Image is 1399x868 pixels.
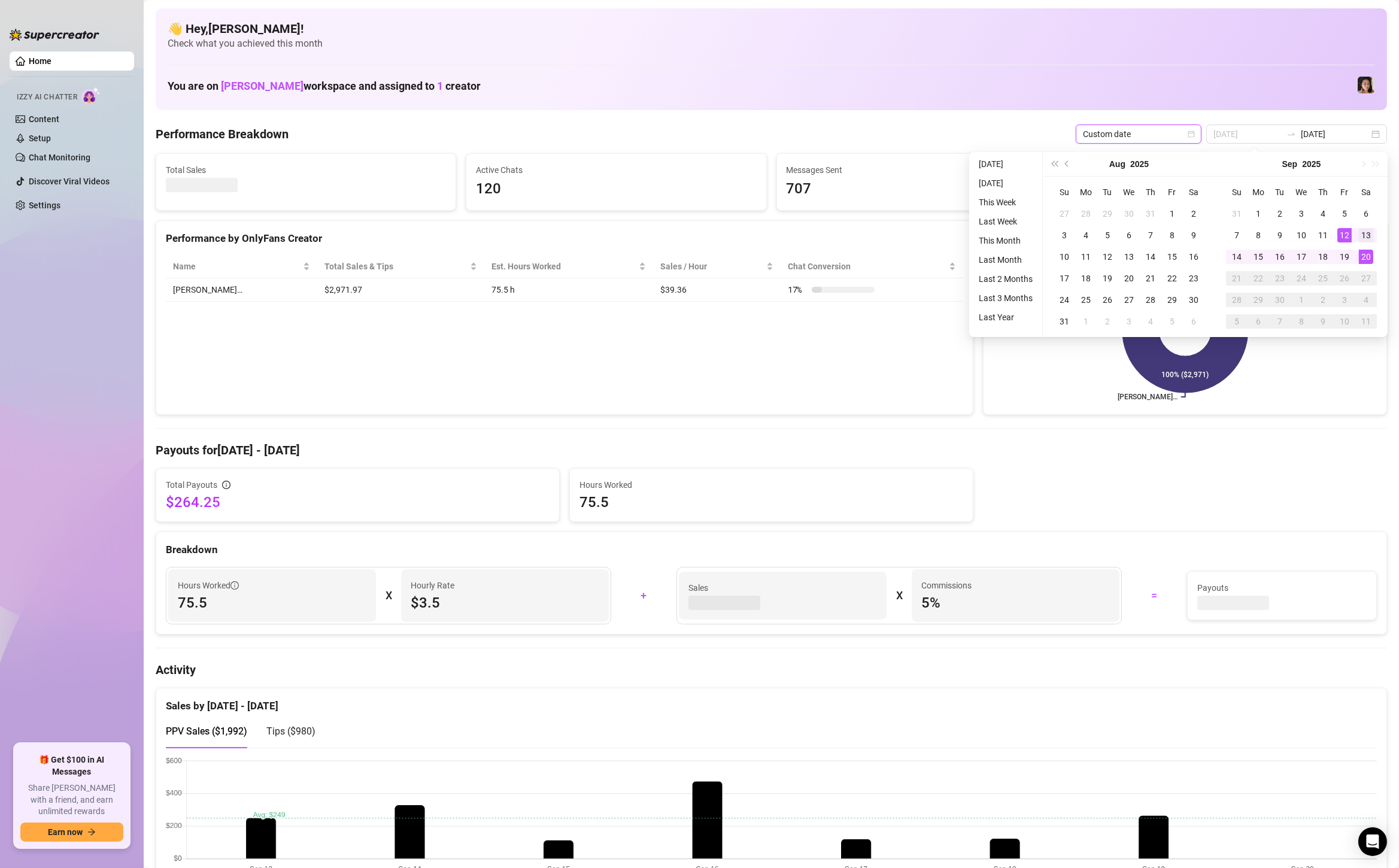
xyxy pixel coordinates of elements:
td: 2025-07-28 [1075,203,1097,224]
div: 6 [1122,228,1136,242]
li: Last 2 Months [974,272,1037,286]
div: 23 [1186,271,1201,286]
td: 2025-09-05 [1334,203,1355,224]
span: Total Sales [166,163,446,177]
span: PPV Sales ( $1,992 ) [166,726,247,737]
span: 707 [787,178,1067,201]
div: 16 [1273,250,1287,264]
span: 🎁 Get $100 in AI Messages [20,754,123,778]
span: info-circle [230,581,239,590]
td: 2025-08-08 [1161,224,1183,246]
td: 2025-10-11 [1355,311,1377,332]
div: 25 [1079,293,1093,307]
div: 30 [1273,293,1287,307]
div: 7 [1230,228,1244,242]
span: Earn now [48,827,83,837]
span: Hours Worked [178,579,239,592]
td: 2025-08-10 [1054,246,1075,268]
div: 4 [1359,293,1373,307]
div: 8 [1165,228,1179,242]
div: 14 [1230,250,1244,264]
div: 30 [1186,293,1201,307]
li: Last Year [974,310,1037,324]
td: 2025-08-25 [1075,289,1097,311]
span: Share [PERSON_NAME] with a friend, and earn unlimited rewards [20,782,123,818]
img: logo-BBDzfeDw.svg [10,29,99,41]
div: 27 [1057,207,1072,221]
td: 2025-09-19 [1334,246,1355,268]
div: 31 [1057,314,1072,329]
button: Choose a year [1130,152,1149,176]
div: 27 [1359,271,1373,286]
div: 4 [1079,228,1093,242]
li: [DATE] [974,157,1037,171]
td: 2025-09-23 [1269,268,1291,289]
td: 2025-09-01 [1075,311,1097,332]
td: 2025-10-02 [1312,289,1334,311]
td: 2025-09-03 [1118,311,1140,332]
td: 2025-09-08 [1248,224,1269,246]
span: Hours Worked [579,478,963,491]
div: 10 [1057,250,1072,264]
div: 7 [1273,314,1287,329]
th: Tu [1269,181,1291,203]
td: 2025-09-13 [1355,224,1377,246]
div: 29 [1165,293,1179,307]
span: info-circle [222,481,230,489]
td: 2025-09-12 [1334,224,1355,246]
span: 5 % [921,593,1110,612]
div: 10 [1337,314,1352,329]
div: 2 [1100,314,1115,329]
td: 2025-09-10 [1291,224,1312,246]
div: 5 [1230,314,1244,329]
span: Izzy AI Chatter [17,92,77,103]
th: We [1291,181,1312,203]
td: 2025-08-14 [1140,246,1161,268]
div: X [896,586,902,605]
span: Custom date [1083,125,1194,143]
div: 11 [1359,314,1373,329]
div: 3 [1337,293,1352,307]
td: 2025-10-07 [1269,311,1291,332]
td: 2025-09-18 [1312,246,1334,268]
span: Name [173,260,301,273]
td: 2025-08-30 [1183,289,1204,311]
div: 13 [1122,250,1136,264]
td: 2025-09-01 [1248,203,1269,224]
td: 2025-09-21 [1226,268,1248,289]
th: Mo [1075,181,1097,203]
div: 17 [1057,271,1072,286]
article: Hourly Rate [411,579,454,592]
div: X [386,586,392,605]
td: 2025-09-14 [1226,246,1248,268]
input: Start date [1213,128,1282,141]
td: 2025-09-05 [1161,311,1183,332]
span: 75.5 [178,593,366,612]
th: Tu [1097,181,1118,203]
td: 2025-09-11 [1312,224,1334,246]
td: 2025-08-28 [1140,289,1161,311]
td: 2025-08-22 [1161,268,1183,289]
td: 2025-10-08 [1291,311,1312,332]
div: 1 [1294,293,1309,307]
h4: Activity [156,661,1387,678]
td: 2025-09-02 [1097,311,1118,332]
div: + [618,586,669,605]
div: 31 [1143,207,1158,221]
th: Name [166,255,317,278]
td: 2025-09-09 [1269,224,1291,246]
div: 17 [1294,250,1309,264]
div: 12 [1100,250,1115,264]
td: 2025-09-20 [1355,246,1377,268]
span: Total Payouts [166,478,217,491]
a: Discover Viral Videos [29,177,110,186]
th: Sales / Hour [653,255,781,278]
td: 2025-07-30 [1118,203,1140,224]
div: Open Intercom Messenger [1358,827,1387,856]
td: 2025-08-03 [1054,224,1075,246]
div: 21 [1143,271,1158,286]
td: 2025-07-27 [1054,203,1075,224]
div: 24 [1294,271,1309,286]
td: 2025-10-04 [1355,289,1377,311]
div: 2 [1273,207,1287,221]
